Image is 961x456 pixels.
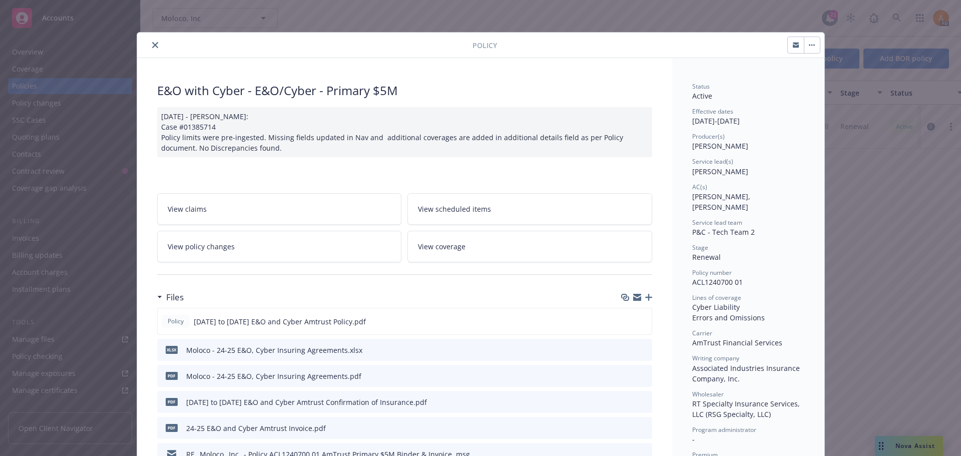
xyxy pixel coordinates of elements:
[692,141,748,151] span: [PERSON_NAME]
[692,227,755,237] span: P&C - Tech Team 2
[692,82,710,91] span: Status
[157,231,402,262] a: View policy changes
[623,371,631,381] button: download file
[168,204,207,214] span: View claims
[166,372,178,379] span: pdf
[157,291,184,304] div: Files
[623,316,631,327] button: download file
[166,317,186,326] span: Policy
[692,167,748,176] span: [PERSON_NAME]
[692,252,721,262] span: Renewal
[623,423,631,433] button: download file
[692,243,708,252] span: Stage
[692,390,724,398] span: Wholesaler
[418,204,491,214] span: View scheduled items
[692,107,733,116] span: Effective dates
[623,345,631,355] button: download file
[692,183,707,191] span: AC(s)
[639,371,648,381] button: preview file
[157,82,652,99] div: E&O with Cyber - E&O/Cyber - Primary $5M
[639,397,648,407] button: preview file
[639,423,648,433] button: preview file
[692,363,802,383] span: Associated Industries Insurance Company, Inc.
[149,39,161,51] button: close
[692,268,732,277] span: Policy number
[186,345,362,355] div: Moloco - 24-25 E&O, Cyber Insuring Agreements.xlsx
[692,91,712,101] span: Active
[407,193,652,225] a: View scheduled items
[166,424,178,431] span: pdf
[692,399,802,419] span: RT Specialty Insurance Services, LLC (RSG Specialty, LLC)
[186,371,361,381] div: Moloco - 24-25 E&O, Cyber Insuring Agreements.pdf
[639,316,648,327] button: preview file
[186,423,326,433] div: 24-25 E&O and Cyber Amtrust Invoice.pdf
[639,345,648,355] button: preview file
[692,302,804,312] div: Cyber Liability
[166,291,184,304] h3: Files
[472,40,497,51] span: Policy
[157,193,402,225] a: View claims
[623,397,631,407] button: download file
[692,132,725,141] span: Producer(s)
[157,107,652,157] div: [DATE] - [PERSON_NAME]: Case #01385714 Policy limits were pre-ingested. Missing fields updated in...
[692,425,756,434] span: Program administrator
[692,338,782,347] span: AmTrust Financial Services
[692,354,739,362] span: Writing company
[407,231,652,262] a: View coverage
[692,329,712,337] span: Carrier
[168,241,235,252] span: View policy changes
[692,277,743,287] span: ACL1240700 01
[692,434,695,444] span: -
[186,397,427,407] div: [DATE] to [DATE] E&O and Cyber Amtrust Confirmation of Insurance.pdf
[166,346,178,353] span: xlsx
[166,398,178,405] span: pdf
[692,157,733,166] span: Service lead(s)
[692,218,742,227] span: Service lead team
[692,312,804,323] div: Errors and Omissions
[418,241,465,252] span: View coverage
[194,316,366,327] span: [DATE] to [DATE] E&O and Cyber Amtrust Policy.pdf
[692,192,752,212] span: [PERSON_NAME], [PERSON_NAME]
[692,107,804,126] div: [DATE] - [DATE]
[692,293,741,302] span: Lines of coverage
